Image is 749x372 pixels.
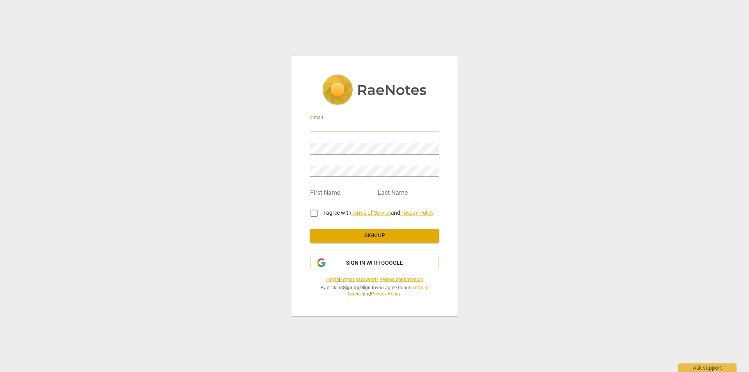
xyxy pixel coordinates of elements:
[361,285,376,290] b: Sign In
[310,285,439,297] span: By clicking / you agree to our and .
[340,277,378,282] a: Forgot password?
[323,210,434,216] span: I agree with and
[346,259,403,267] span: Sign in with Google
[322,75,427,107] img: 5ac2273c67554f335776073100b6d88f.svg
[678,363,737,372] div: Ask support
[343,285,359,290] b: Sign Up
[351,210,391,216] a: Terms of Service
[310,256,439,271] button: Sign in with Google
[316,232,433,240] span: Sign up
[310,229,439,243] button: Sign up
[310,276,439,283] span: | |
[326,277,339,282] a: Log in
[380,277,423,282] a: Resend confirmation
[310,115,323,120] label: E-mail
[348,285,429,297] a: Terms of Service
[371,291,400,297] a: Privacy Policy
[400,210,434,216] a: Privacy Policy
